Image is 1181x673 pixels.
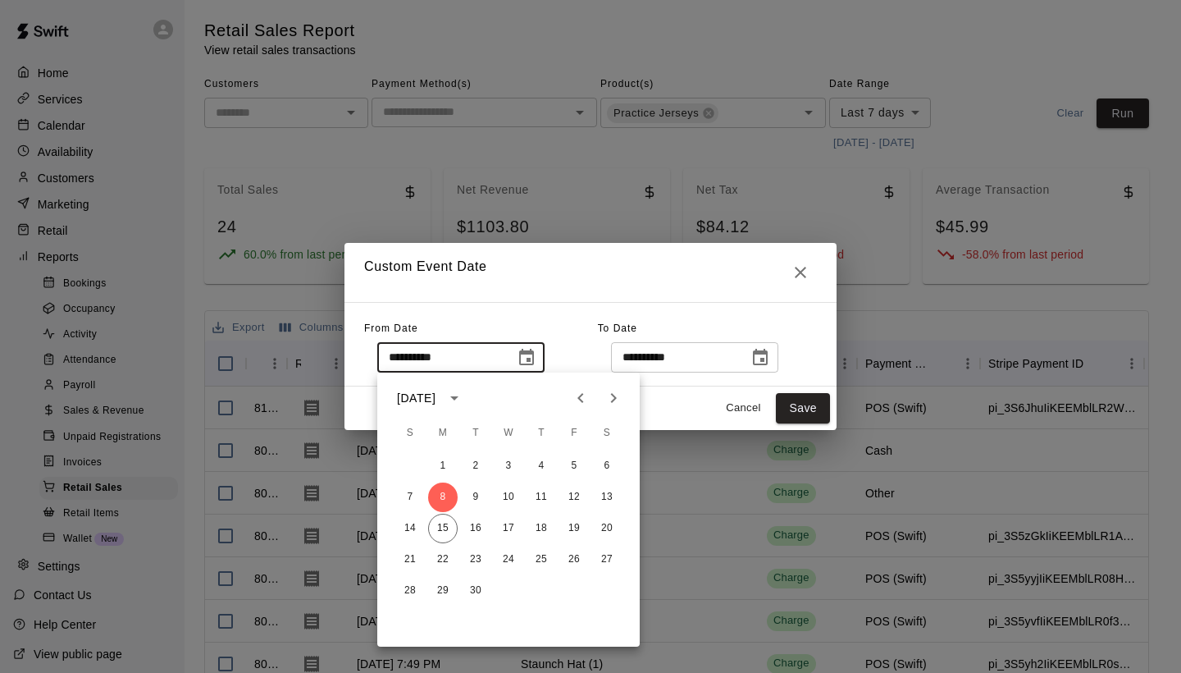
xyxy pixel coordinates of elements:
[744,341,777,374] button: Choose date, selected date is Sep 15, 2025
[784,256,817,289] button: Close
[428,545,458,575] button: 22
[397,390,435,407] div: [DATE]
[461,514,490,543] button: 16
[776,393,830,423] button: Save
[428,514,458,543] button: 15
[364,323,418,334] span: From Date
[527,483,556,512] button: 11
[428,417,458,450] span: Monday
[461,417,490,450] span: Tuesday
[461,576,490,606] button: 30
[559,417,589,450] span: Friday
[527,417,556,450] span: Thursday
[592,483,622,512] button: 13
[440,384,468,412] button: calendar view is open, switch to year view
[428,483,458,512] button: 8
[395,514,425,543] button: 14
[559,514,589,543] button: 19
[494,417,523,450] span: Wednesday
[527,514,556,543] button: 18
[597,382,630,414] button: Next month
[494,451,523,481] button: 3
[592,545,622,575] button: 27
[717,396,769,421] button: Cancel
[527,451,556,481] button: 4
[598,323,637,334] span: To Date
[395,417,425,450] span: Sunday
[559,483,589,512] button: 12
[395,545,425,575] button: 21
[592,417,622,450] span: Saturday
[494,545,523,575] button: 24
[592,451,622,481] button: 6
[461,545,490,575] button: 23
[564,382,597,414] button: Previous month
[592,514,622,543] button: 20
[494,483,523,512] button: 10
[510,341,543,374] button: Choose date, selected date is Sep 8, 2025
[527,545,556,575] button: 25
[428,576,458,606] button: 29
[395,576,425,606] button: 28
[559,545,589,575] button: 26
[461,483,490,512] button: 9
[559,451,589,481] button: 5
[395,483,425,512] button: 7
[428,451,458,481] button: 1
[461,451,490,481] button: 2
[344,243,837,302] h2: Custom Event Date
[494,514,523,543] button: 17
